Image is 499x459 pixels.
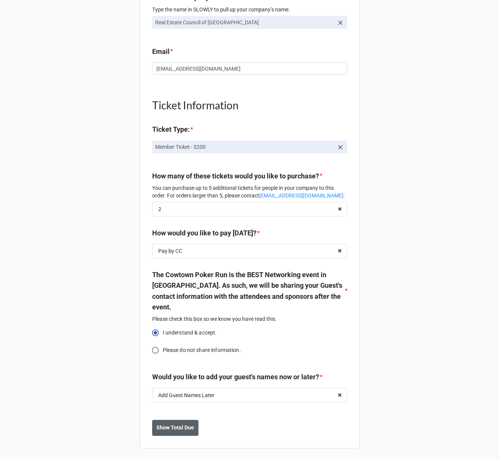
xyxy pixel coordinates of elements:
label: How would you like to pay [DATE]? [152,228,257,238]
p: Type the name in SLOWLY to pull up your company’s name. [152,6,347,13]
a: [EMAIL_ADDRESS][DOMAIN_NAME] [259,192,343,199]
span: Please do not share information. [163,346,241,354]
label: Would you like to add your guest's names now or later? [152,372,319,382]
label: Email [152,46,170,57]
label: The Cowtown Poker Run is the BEST Networking event in [GEOGRAPHIC_DATA]. As such, we will be shar... [152,270,344,312]
b: Show Total Due [156,424,194,432]
span: I understand & accept. [163,329,217,337]
label: Ticket Type: [152,124,190,135]
button: Show Total Due [152,420,198,436]
div: 2 [158,207,161,212]
h1: Ticket Information [152,98,347,112]
p: Member Ticket - $200 [155,143,334,151]
p: Real Estate Council of [GEOGRAPHIC_DATA] [155,19,334,26]
div: Add Guest Names Later [158,393,214,398]
label: How many of these tickets would you like to purchase? [152,171,319,181]
p: Please check this box so we know you have read this. [152,315,347,323]
div: Pay by CC [158,248,182,254]
p: You can purchase up to 5 additional tickets for people in your company to this order. For orders ... [152,184,347,199]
